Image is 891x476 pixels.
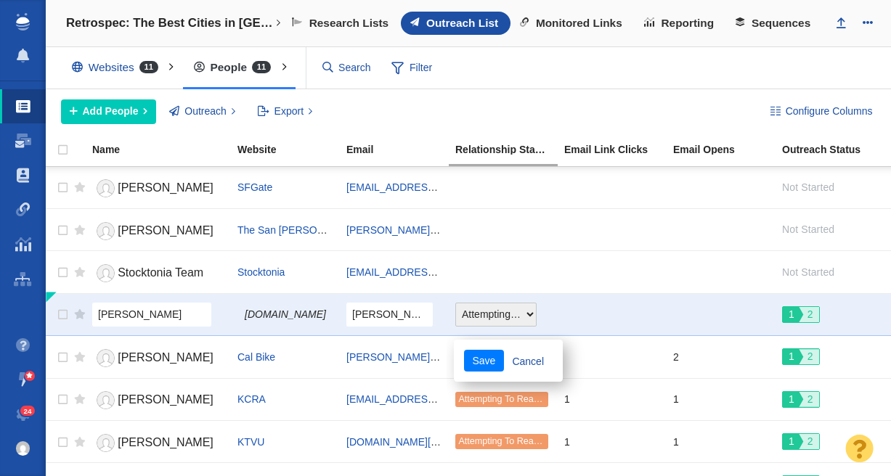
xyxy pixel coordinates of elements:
[118,351,213,364] span: [PERSON_NAME]
[118,266,203,279] span: Stocktonia Team
[782,144,890,155] div: Outreach Status
[455,144,563,155] div: Relationship Stage
[161,99,244,124] button: Outreach
[237,266,285,278] a: Stocktonia
[564,144,672,155] div: Email Link Clicks
[383,54,441,82] span: Filter
[118,224,213,237] span: [PERSON_NAME]
[92,176,224,201] a: [PERSON_NAME]
[237,144,345,155] div: Website
[464,350,504,372] button: Save
[237,393,266,405] a: KCRA
[92,430,224,456] a: [PERSON_NAME]
[673,426,769,457] div: 1
[449,420,558,462] td: Attempting To Reach (1 try)
[139,61,158,73] span: 11
[726,12,823,35] a: Sequences
[673,144,781,155] div: Email Opens
[346,351,602,363] a: [PERSON_NAME][EMAIL_ADDRESS][DOMAIN_NAME]
[92,144,236,155] div: Name
[92,387,224,413] a: [PERSON_NAME]
[673,341,769,372] div: 2
[449,378,558,420] td: Attempting To Reach (1 try)
[249,99,321,124] button: Export
[510,12,635,35] a: Monitored Links
[536,17,622,30] span: Monitored Links
[346,224,602,236] a: [PERSON_NAME][EMAIL_ADDRESS][DOMAIN_NAME]
[237,351,275,363] a: Cal Bike
[346,266,518,278] a: [EMAIL_ADDRESS][DOMAIN_NAME]
[61,99,156,124] button: Add People
[346,436,683,448] a: [DOMAIN_NAME][EMAIL_ADDRESS][PERSON_NAME][DOMAIN_NAME]
[458,394,569,404] span: Attempting To Reach (1 try)
[274,104,304,119] span: Export
[118,436,213,448] span: [PERSON_NAME]
[401,12,510,35] a: Outreach List
[458,436,569,446] span: Attempting To Reach (1 try)
[449,336,558,378] td: Attempting To Reach (1 try)
[66,16,275,30] h4: Retrospec: The Best Cities in [GEOGRAPHIC_DATA] for Beginning Bikers
[673,384,769,415] div: 1
[237,224,413,236] a: The San [PERSON_NAME] Valley Sun
[346,393,602,405] a: [EMAIL_ADDRESS][PERSON_NAME][DOMAIN_NAME]
[20,406,36,416] span: 24
[237,308,326,320] span: [DOMAIN_NAME]
[92,345,224,371] a: [PERSON_NAME]
[184,104,227,119] span: Outreach
[309,17,389,30] span: Research Lists
[118,181,213,194] span: [PERSON_NAME]
[449,293,558,335] td: Attempting To Reach (1 try)
[662,17,715,30] span: Reporting
[92,260,224,286] a: Stocktonia Team
[61,51,176,84] div: Websites
[346,144,454,155] div: Email
[92,218,224,244] a: [PERSON_NAME]
[426,17,498,30] span: Outreach List
[237,436,264,448] a: KTVU
[346,144,454,157] a: Email
[237,181,272,193] a: SFGate
[237,144,345,157] a: Website
[455,144,563,157] a: Relationship Stage
[564,384,660,415] div: 1
[282,12,401,35] a: Research Lists
[118,393,213,406] span: [PERSON_NAME]
[16,13,29,30] img: buzzstream_logo_iconsimple.png
[564,426,660,457] div: 1
[635,12,726,35] a: Reporting
[16,441,30,456] img: 61f477734bf3dd72b3fb3a7a83fcc915
[317,55,378,81] input: Search
[504,350,553,372] a: Cancel
[752,17,810,30] span: Sequences
[786,104,873,119] span: Configure Columns
[762,99,881,124] button: Configure Columns
[83,104,139,119] span: Add People
[92,144,236,157] a: Name
[564,144,672,157] a: Email Link Clicks
[346,181,518,193] a: [EMAIL_ADDRESS][DOMAIN_NAME]
[673,144,781,157] a: Email Opens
